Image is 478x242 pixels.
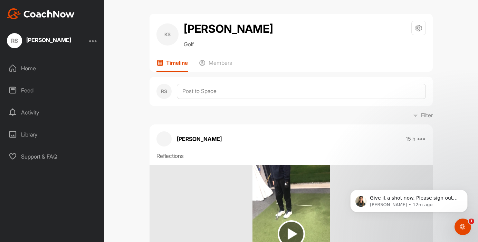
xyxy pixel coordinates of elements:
[177,135,222,143] p: [PERSON_NAME]
[421,111,433,119] p: Filter
[455,219,471,235] iframe: Intercom live chat
[406,135,415,142] p: 15 h
[4,60,101,77] div: Home
[4,148,101,165] div: Support & FAQ
[7,33,22,48] div: RS
[340,175,478,223] iframe: Intercom notifications message
[4,104,101,121] div: Activity
[469,219,474,224] span: 1
[184,40,273,48] p: Golf
[4,126,101,143] div: Library
[7,8,75,19] img: CoachNow
[26,37,71,43] div: [PERSON_NAME]
[156,84,172,99] div: RS
[166,59,188,66] p: Timeline
[156,23,179,46] div: KS
[209,59,232,66] p: Members
[184,21,273,37] h2: [PERSON_NAME]
[156,152,426,160] div: Reflections
[4,82,101,99] div: Feed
